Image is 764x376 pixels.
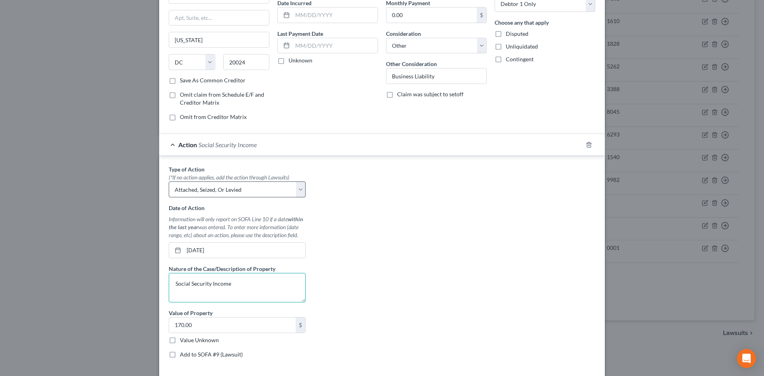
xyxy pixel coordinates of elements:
input: Enter zip... [223,54,270,70]
label: Choose any that apply [495,18,549,27]
label: Add to SOFA #9 (Lawsuit) [180,351,243,358]
label: Unknown [288,56,312,64]
input: MM/DD/YYYY [292,38,378,53]
label: Value of Property [169,309,212,317]
input: 0.00 [386,8,477,23]
div: $ [477,8,486,23]
label: Nature of the Case/Description of Property [169,265,275,273]
label: Value Unknown [180,336,219,344]
label: Date of Action [169,204,205,212]
span: Omit from Creditor Matrix [180,113,247,120]
span: Omit claim from Schedule E/F and Creditor Matrix [180,91,264,106]
span: Type of Action [169,166,205,173]
span: Disputed [506,30,528,37]
label: Save As Common Creditor [180,76,246,84]
input: Specify... [386,68,486,84]
div: (*If no action applies, add the action through Lawsuits) [169,173,306,181]
label: Last Payment Date [277,29,323,38]
div: $ [296,318,305,333]
span: Unliquidated [506,43,538,50]
input: Enter city... [169,32,269,47]
div: Information will only report on SOFA Line 10 if a date was entered. To enter more information (da... [169,215,306,239]
span: Claim was subject to setoff [397,91,464,97]
input: Apt, Suite, etc... [169,10,269,25]
span: Action [178,141,197,148]
div: Open Intercom Messenger [737,349,756,368]
span: Contingent [506,56,534,62]
input: MM/DD/YYYY [184,243,305,258]
input: 0.00 [169,318,296,333]
label: Consideration [386,29,421,38]
label: Other Consideration [386,60,437,68]
span: Social Security Income [199,141,257,148]
input: MM/DD/YYYY [292,8,378,23]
